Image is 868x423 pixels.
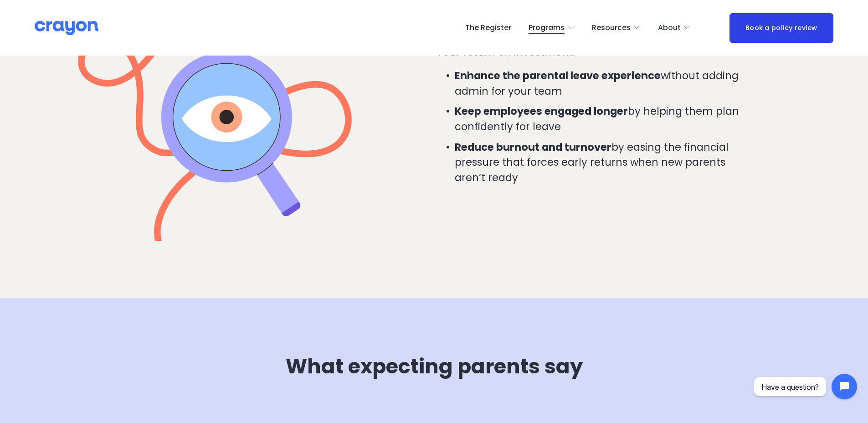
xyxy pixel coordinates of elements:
[529,20,575,35] a: folder dropdown
[455,140,611,154] strong: Reduce burnout and turnover
[455,140,745,186] p: by easing the financial pressure that forces early returns when new parents aren’t ready
[455,68,745,99] p: without adding admin for your team
[35,20,98,36] img: Crayon
[455,104,628,118] strong: Keep employees engaged longer
[658,21,681,35] span: About
[455,104,745,134] p: by helping them plan confidently for leave
[529,21,565,35] span: Programs
[592,20,641,35] a: folder dropdown
[592,21,631,35] span: Resources
[61,355,808,378] h2: What expecting parents say
[658,20,691,35] a: folder dropdown
[729,13,833,43] a: Book a policy review
[455,68,661,83] strong: Enhance the parental leave experience
[465,20,511,35] a: The Register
